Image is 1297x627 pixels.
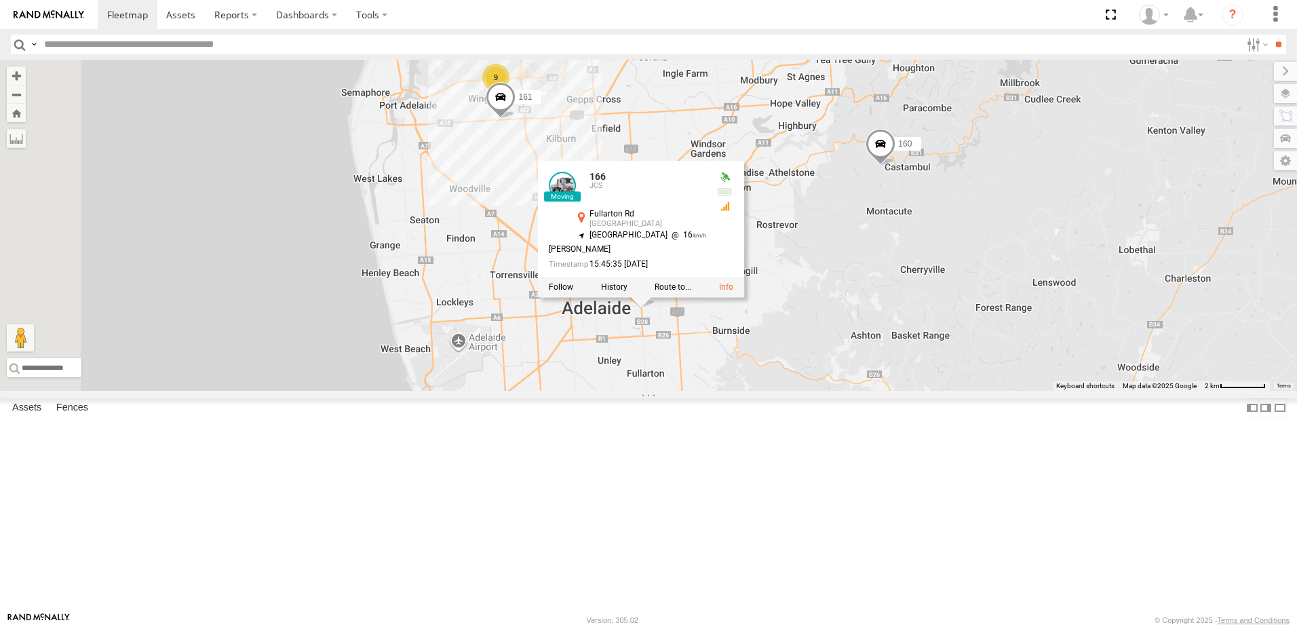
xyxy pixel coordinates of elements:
label: Dock Summary Table to the Right [1259,398,1273,418]
span: 161 [518,93,532,102]
div: Version: 305.02 [587,616,638,624]
button: Drag Pegman onto the map to open Street View [7,324,34,351]
button: Zoom in [7,66,26,85]
div: No battery health information received from this device. [717,187,733,197]
div: JCS [589,183,706,191]
div: © Copyright 2025 - [1155,616,1290,624]
span: [GEOGRAPHIC_DATA] [589,231,667,240]
span: Map data ©2025 Google [1123,382,1197,389]
a: View Asset Details [719,282,733,292]
label: Route To Location [655,282,691,292]
span: 2 km [1205,382,1220,389]
label: Realtime tracking of Asset [549,282,573,292]
div: Fullarton Rd [589,210,706,219]
label: View Asset History [601,282,627,292]
i: ? [1222,4,1243,26]
span: 160 [898,140,912,149]
label: Map Settings [1274,151,1297,170]
button: Keyboard shortcuts [1056,381,1115,391]
a: Visit our Website [7,613,70,627]
button: Zoom out [7,85,26,104]
div: [PERSON_NAME] [549,246,706,254]
label: Dock Summary Table to the Left [1245,398,1259,418]
a: Terms [1277,383,1291,389]
button: Zoom Home [7,104,26,122]
label: Assets [5,398,48,417]
a: Terms and Conditions [1218,616,1290,624]
label: Measure [7,129,26,148]
div: [GEOGRAPHIC_DATA] [589,221,706,229]
div: Mitchell Nelson [1134,5,1174,25]
a: 166 [589,172,606,183]
button: Map Scale: 2 km per 64 pixels [1201,381,1270,391]
label: Hide Summary Table [1273,398,1287,418]
label: Fences [50,398,95,417]
div: Valid GPS Fix [717,172,733,183]
div: 9 [482,64,509,91]
label: Search Query [28,35,39,54]
label: Search Filter Options [1241,35,1271,54]
a: View Asset Details [549,172,576,199]
div: GSM Signal = 2 [717,202,733,212]
span: 16 [667,231,706,240]
img: rand-logo.svg [14,10,84,20]
div: Date/time of location update [549,260,706,269]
